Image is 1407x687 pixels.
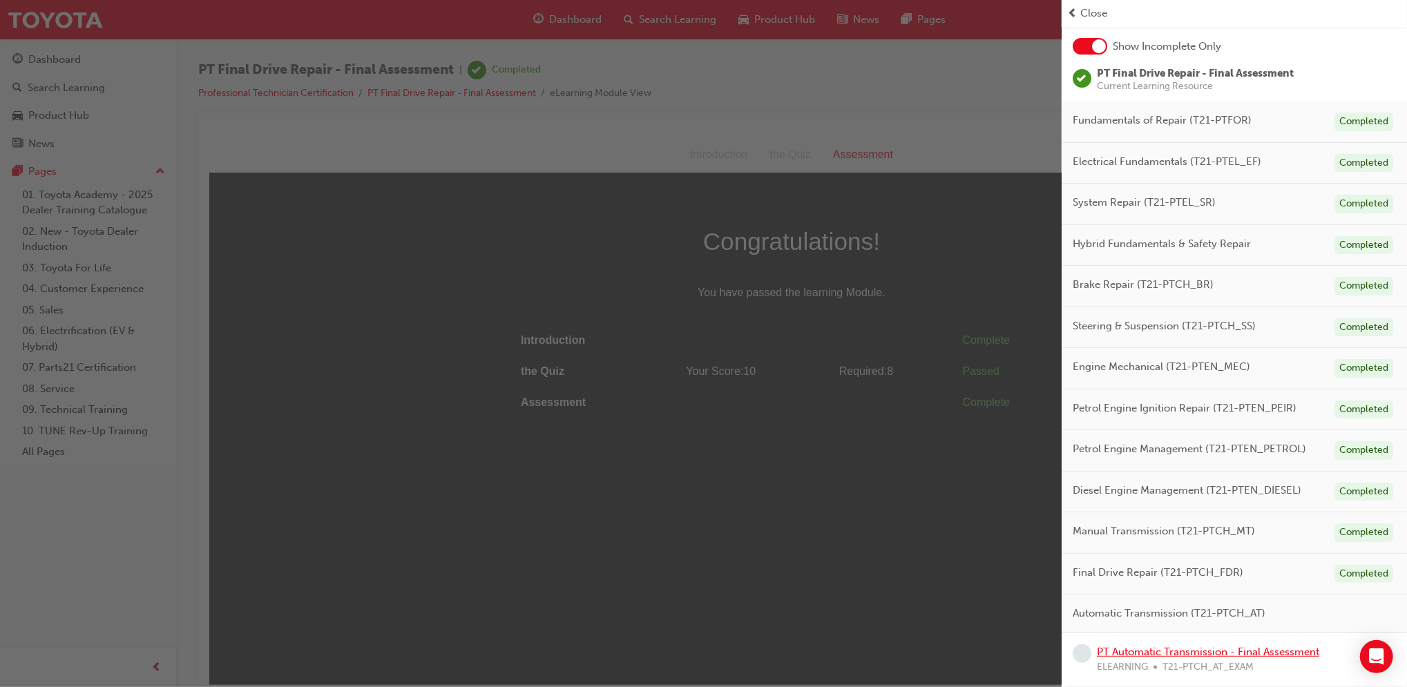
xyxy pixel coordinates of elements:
[1334,565,1393,583] div: Completed
[1334,154,1393,173] div: Completed
[306,219,450,250] td: the Quiz
[1073,69,1091,88] span: learningRecordVerb_COMPLETE-icon
[1073,400,1296,416] span: Petrol Engine Ignition Repair (T21-PTEN_PEIR)
[1073,483,1301,499] span: Diesel Engine Management (T21-PTEN_DIESEL)
[470,8,550,28] div: Introduction
[1097,81,1294,91] span: Current Learning Resource
[1067,6,1078,21] span: prev-icon
[1097,646,1319,658] a: PT Automatic Transmission - Final Assessment
[1162,659,1254,675] span: T21-PTCH_AT_EXAM
[1097,67,1294,79] span: PT Final Drive Repair - Final Assessment
[1073,644,1091,663] span: learningRecordVerb_NONE-icon
[754,224,853,244] div: Passed
[1334,236,1393,255] div: Completed
[1073,277,1214,293] span: Brake Repair (T21-PTCH_BR)
[630,228,684,240] span: Required: 8
[1073,195,1216,211] span: System Repair (T21-PTEL_SR)
[1334,318,1393,337] div: Completed
[306,146,859,166] span: You have passed the learning Module.
[1073,359,1250,375] span: Engine Mechanical (T21-PTEN_MEC)
[613,8,695,28] div: Assessment
[1334,483,1393,501] div: Completed
[1073,154,1261,170] span: Electrical Fundamentals (T21-PTEL_EF)
[1073,113,1252,128] span: Fundamentals of Repair (T21-PTFOR)
[754,193,853,213] div: Complete
[1360,640,1393,673] div: Open Intercom Messenger
[1334,523,1393,542] div: Completed
[754,255,853,275] div: Complete
[1073,606,1265,621] span: Automatic Transmission (T21-PTCH_AT)
[1334,277,1393,296] div: Completed
[549,8,613,28] div: the Quiz
[306,188,450,219] td: Introduction
[1073,441,1306,457] span: Petrol Engine Management (T21-PTEN_PETROL)
[1334,195,1393,213] div: Completed
[1097,659,1148,675] span: ELEARNING
[1334,113,1393,131] div: Completed
[1073,236,1251,252] span: Hybrid Fundamentals & Safety Repair
[1080,6,1107,21] span: Close
[477,228,546,240] span: Your Score: 10
[1073,565,1243,581] span: Final Drive Repair (T21-PTCH_FDR)
[1067,6,1401,21] button: prev-iconClose
[306,250,450,281] td: Assessment
[306,84,859,124] span: Congratulations!
[1113,39,1221,55] span: Show Incomplete Only
[1334,400,1393,419] div: Completed
[1073,318,1256,334] span: Steering & Suspension (T21-PTCH_SS)
[1073,523,1255,539] span: Manual Transmission (T21-PTCH_MT)
[1334,359,1393,378] div: Completed
[1334,441,1393,460] div: Completed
